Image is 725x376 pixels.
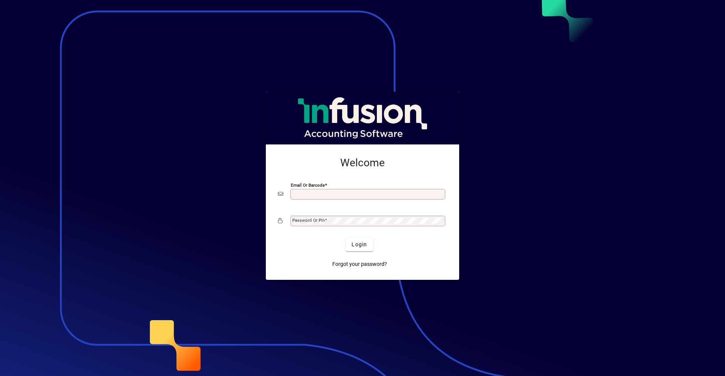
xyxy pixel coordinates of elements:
[352,241,367,249] span: Login
[291,183,325,188] mat-label: Email or Barcode
[329,257,390,271] a: Forgot your password?
[292,218,325,223] mat-label: Password or Pin
[346,238,373,251] button: Login
[278,157,447,169] h2: Welcome
[332,260,387,268] span: Forgot your password?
